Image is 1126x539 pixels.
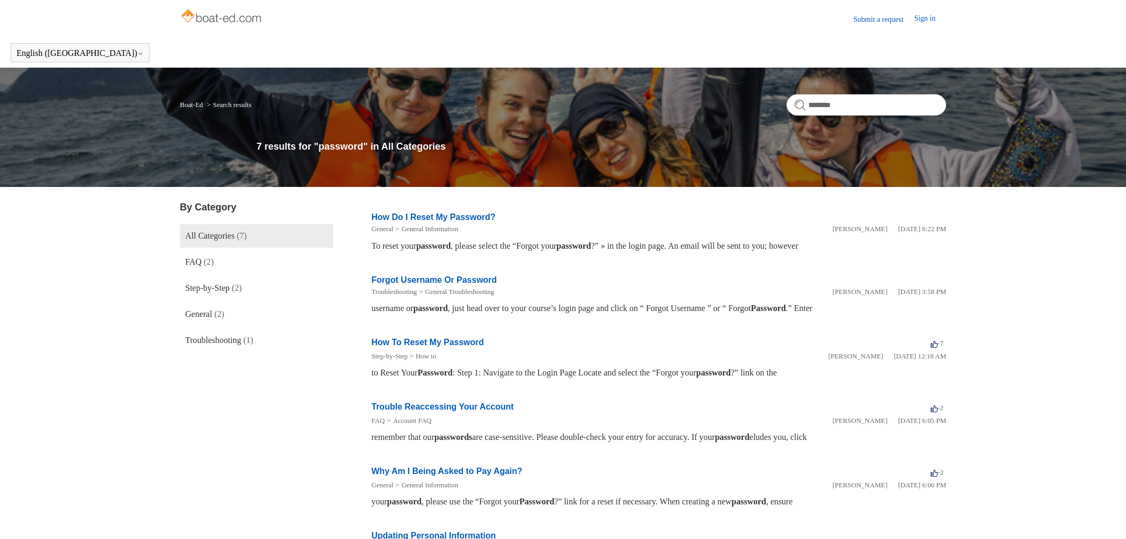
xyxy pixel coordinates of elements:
[894,352,946,360] time: 03/14/2022, 00:18
[185,231,235,240] span: All Categories
[180,200,333,215] h3: By Category
[180,101,203,109] a: Boat-Ed
[371,288,417,296] a: Troubleshooting
[418,368,453,377] em: Password
[854,14,914,25] a: Submit a request
[214,309,225,318] span: (2)
[401,225,458,233] a: General Information
[371,366,946,379] div: to Reset Your : Step 1: Navigate to the Login Page Locate and select the “Forgot your ?” link on the
[931,404,943,412] span: -2
[393,224,458,234] li: General Information
[696,368,731,377] em: password
[16,48,144,58] button: English ([GEOGRAPHIC_DATA])
[434,432,472,442] em: passwords
[371,351,408,362] li: Step-by-Step
[371,352,408,360] a: Step-by-Step
[393,480,458,491] li: General Information
[413,304,448,313] em: password
[371,415,385,426] li: FAQ
[931,468,943,476] span: -2
[732,497,766,506] em: password
[519,497,554,506] em: Password
[832,415,887,426] li: [PERSON_NAME]
[180,329,333,352] a: Troubleshooting (1)
[371,213,495,222] a: How Do I Reset My Password?
[371,467,523,476] a: Why Am I Being Asked to Pay Again?
[232,283,242,292] span: (2)
[371,416,385,424] a: FAQ
[237,231,247,240] span: (7)
[1090,503,1118,531] div: Live chat
[371,240,946,252] div: To reset your , please select the “Forgot your ?” » in the login page. An email will be sent to y...
[914,13,946,26] a: Sign in
[832,287,887,297] li: [PERSON_NAME]
[185,309,212,318] span: General
[786,94,946,116] input: Search
[371,431,946,444] div: remember that our are case-sensitive. Please double-check your entry for accuracy. If your eludes...
[371,302,946,315] div: username or , just head over to your course’s login page and click on “ Forgot Username ” or “ Fo...
[751,304,786,313] em: Password
[898,288,946,296] time: 05/20/2025, 15:58
[425,288,494,296] a: General Troubleshooting
[371,402,514,411] a: Trouble Reaccessing Your Account
[832,480,887,491] li: [PERSON_NAME]
[371,338,484,347] a: How To Reset My Password
[828,351,883,362] li: [PERSON_NAME]
[416,352,436,360] a: How to
[387,497,421,506] em: password
[417,287,494,297] li: General Troubleshooting
[931,339,943,347] span: -7
[371,225,393,233] a: General
[185,283,230,292] span: Step-by-Step
[393,416,431,424] a: Account FAQ
[715,432,749,442] em: password
[898,481,946,489] time: 01/05/2024, 18:00
[408,351,436,362] li: How to
[180,6,264,28] img: Boat-Ed Help Center home page
[256,140,946,154] h1: 7 results for "password" in All Categories
[180,101,205,109] li: Boat-Ed
[371,275,497,284] a: Forgot Username Or Password
[371,495,946,508] div: your , please use the “Forgot your ?” link for a reset if necessary. When creating a new , ensure
[401,481,458,489] a: General Information
[416,241,451,250] em: password
[185,336,241,345] span: Troubleshooting
[180,303,333,326] a: General (2)
[180,250,333,274] a: FAQ (2)
[898,225,946,233] time: 01/05/2024, 18:22
[557,241,591,250] em: password
[180,224,333,248] a: All Categories (7)
[371,287,417,297] li: Troubleshooting
[371,481,393,489] a: General
[385,415,432,426] li: Account FAQ
[204,257,214,266] span: (2)
[898,416,946,424] time: 01/05/2024, 18:05
[205,101,252,109] li: Search results
[180,276,333,300] a: Step-by-Step (2)
[832,224,887,234] li: [PERSON_NAME]
[371,480,393,491] li: General
[243,336,253,345] span: (1)
[185,257,202,266] span: FAQ
[371,224,393,234] li: General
